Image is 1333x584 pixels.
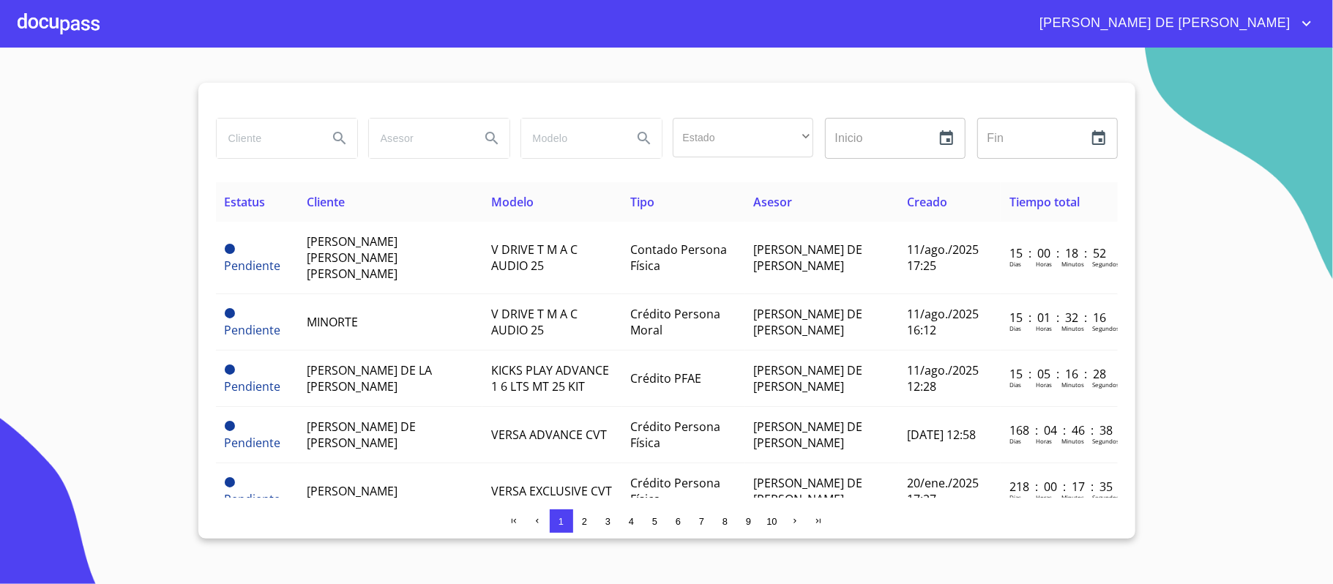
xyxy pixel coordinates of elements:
span: 9 [746,516,751,527]
input: search [217,119,316,158]
p: Segundos [1092,381,1119,389]
p: 218 : 00 : 17 : 35 [1009,479,1108,495]
span: 20/ene./2025 17:27 [908,475,979,507]
span: [DATE] 12:58 [908,427,977,443]
button: 10 [761,509,784,533]
p: Minutos [1061,260,1084,268]
p: 15 : 00 : 18 : 52 [1009,245,1108,261]
p: 15 : 01 : 32 : 16 [1009,310,1108,326]
span: 6 [676,516,681,527]
span: 1 [559,516,564,527]
span: [PERSON_NAME] [307,483,397,499]
p: Dias [1009,324,1021,332]
span: Crédito PFAE [630,370,701,386]
span: 5 [652,516,657,527]
span: MINORTE [307,314,358,330]
span: 8 [722,516,728,527]
span: KICKS PLAY ADVANCE 1 6 LTS MT 25 KIT [491,362,609,394]
span: Pendiente [225,258,281,274]
span: Pendiente [225,244,235,254]
button: 7 [690,509,714,533]
span: 11/ago./2025 12:28 [908,362,979,394]
span: [PERSON_NAME] DE [PERSON_NAME] [754,362,863,394]
span: Pendiente [225,435,281,451]
p: 15 : 05 : 16 : 28 [1009,366,1108,382]
span: Pendiente [225,491,281,507]
p: Dias [1009,437,1021,445]
span: [PERSON_NAME] DE [PERSON_NAME] [754,306,863,338]
span: Crédito Persona Física [630,419,720,451]
button: 3 [597,509,620,533]
span: [PERSON_NAME] DE [PERSON_NAME] [754,242,863,274]
span: 2 [582,516,587,527]
p: Segundos [1092,437,1119,445]
span: Crédito Persona Física [630,475,720,507]
span: 10 [766,516,777,527]
span: Pendiente [225,421,235,431]
input: search [369,119,468,158]
span: V DRIVE T M A C AUDIO 25 [491,306,578,338]
span: Crédito Persona Moral [630,306,720,338]
span: Pendiente [225,322,281,338]
button: 4 [620,509,643,533]
p: Horas [1036,324,1052,332]
button: 2 [573,509,597,533]
button: Search [474,121,509,156]
button: account of current user [1028,12,1315,35]
p: Minutos [1061,381,1084,389]
p: Horas [1036,437,1052,445]
span: Tipo [630,194,654,210]
button: Search [322,121,357,156]
p: Segundos [1092,260,1119,268]
span: 3 [605,516,611,527]
div: ​ [673,118,813,157]
span: 11/ago./2025 17:25 [908,242,979,274]
span: [PERSON_NAME] DE LA [PERSON_NAME] [307,362,432,394]
button: 1 [550,509,573,533]
p: Segundos [1092,324,1119,332]
span: Asesor [754,194,793,210]
span: Contado Persona Física [630,242,727,274]
span: 4 [629,516,634,527]
span: V DRIVE T M A C AUDIO 25 [491,242,578,274]
p: Minutos [1061,437,1084,445]
span: Estatus [225,194,266,210]
span: Cliente [307,194,345,210]
p: Dias [1009,260,1021,268]
p: Minutos [1061,493,1084,501]
p: 168 : 04 : 46 : 38 [1009,422,1108,438]
p: Horas [1036,381,1052,389]
p: Segundos [1092,493,1119,501]
span: [PERSON_NAME] DE [PERSON_NAME] [754,475,863,507]
p: Horas [1036,260,1052,268]
span: Modelo [491,194,534,210]
span: [PERSON_NAME] DE [PERSON_NAME] [307,419,416,451]
span: Creado [908,194,948,210]
span: Pendiente [225,364,235,375]
button: 9 [737,509,761,533]
span: [PERSON_NAME] DE [PERSON_NAME] [754,419,863,451]
span: Pendiente [225,378,281,394]
button: 5 [643,509,667,533]
span: 11/ago./2025 16:12 [908,306,979,338]
span: Pendiente [225,308,235,318]
span: Tiempo total [1009,194,1080,210]
button: 6 [667,509,690,533]
p: Dias [1009,381,1021,389]
p: Minutos [1061,324,1084,332]
button: Search [627,121,662,156]
p: Horas [1036,493,1052,501]
span: [PERSON_NAME] DE [PERSON_NAME] [1028,12,1298,35]
button: 8 [714,509,737,533]
input: search [521,119,621,158]
span: Pendiente [225,477,235,487]
span: VERSA EXCLUSIVE CVT [491,483,612,499]
p: Dias [1009,493,1021,501]
span: [PERSON_NAME] [PERSON_NAME] [PERSON_NAME] [307,233,397,282]
span: 7 [699,516,704,527]
span: VERSA ADVANCE CVT [491,427,607,443]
